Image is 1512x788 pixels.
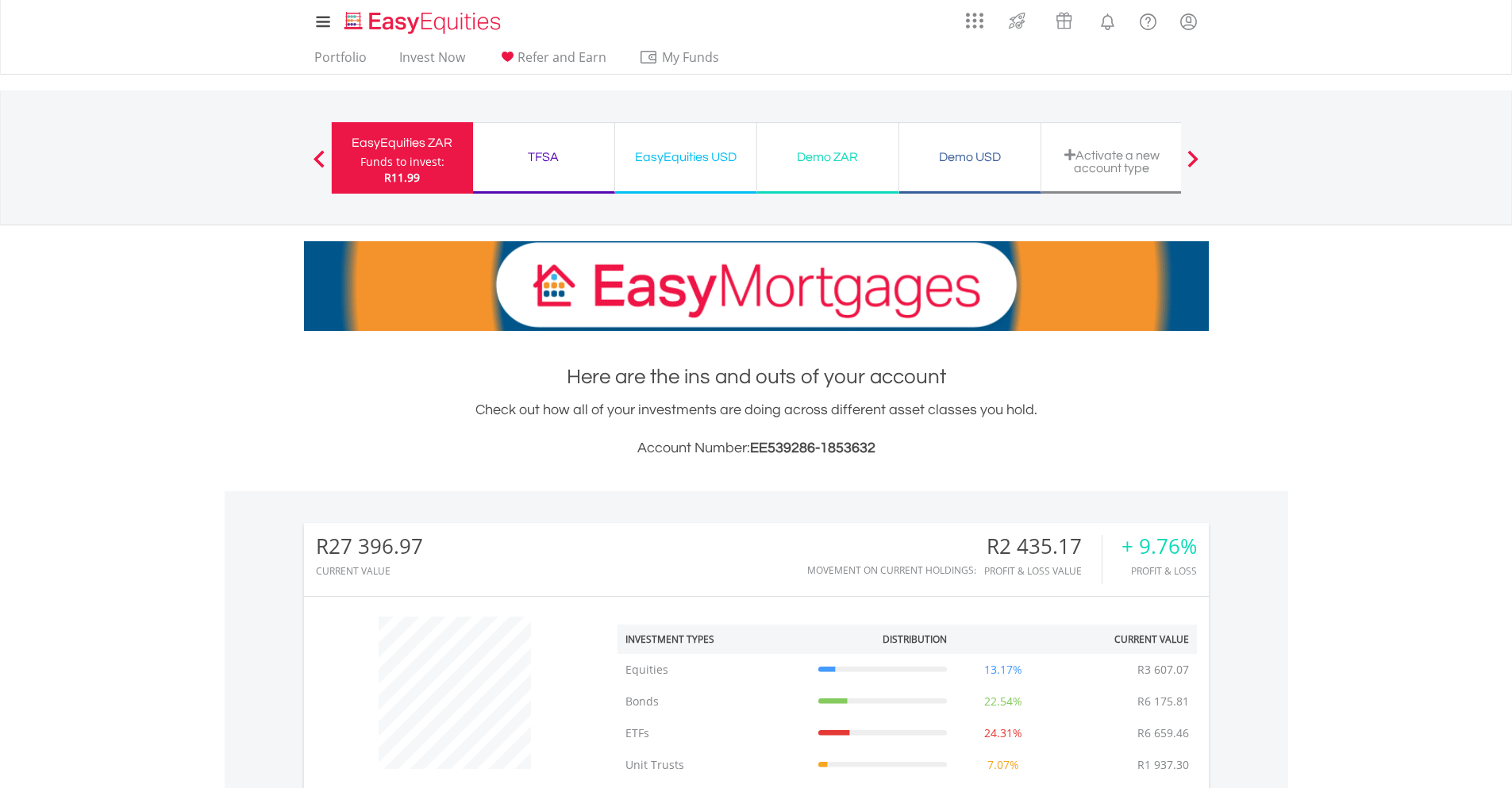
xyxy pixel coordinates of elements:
div: Movement on Current Holdings: [807,565,976,575]
a: FAQ's and Support [1128,4,1168,36]
h3: Account Number: [304,437,1209,459]
img: grid-menu-icon.svg [966,12,983,29]
td: R6 659.46 [1129,717,1197,749]
div: TFSA [483,146,605,168]
td: R6 175.81 [1129,686,1197,717]
a: Portfolio [308,49,373,74]
td: Equities [617,654,810,686]
th: Investment Types [617,625,810,654]
div: R27 396.97 [316,535,423,558]
div: Activate a new account type [1051,148,1173,175]
img: vouchers-v2.svg [1051,8,1077,33]
td: 7.07% [955,749,1052,781]
span: My Funds [639,47,743,67]
td: 24.31% [955,717,1052,749]
div: R2 435.17 [984,535,1102,558]
h1: Here are the ins and outs of your account [304,363,1209,391]
td: Unit Trusts [617,749,810,781]
a: Invest Now [393,49,471,74]
a: Refer and Earn [491,49,613,74]
img: EasyEquities_Logo.png [341,10,507,36]
span: EE539286-1853632 [750,440,875,456]
td: 13.17% [955,654,1052,686]
a: Vouchers [1041,4,1087,33]
div: Distribution [883,632,947,646]
div: Profit & Loss Value [984,566,1102,576]
td: Bonds [617,686,810,717]
a: Notifications [1087,4,1128,36]
div: CURRENT VALUE [316,566,423,576]
td: R3 607.07 [1129,654,1197,686]
td: R1 937.30 [1129,749,1197,781]
div: Demo ZAR [767,146,889,168]
td: ETFs [617,717,810,749]
div: Profit & Loss [1121,566,1197,576]
img: thrive-v2.svg [1004,8,1030,33]
th: Current Value [1052,625,1197,654]
div: EasyEquities USD [625,146,747,168]
a: Home page [338,4,507,36]
div: EasyEquities ZAR [341,132,464,154]
img: EasyMortage Promotion Banner [304,241,1209,331]
div: + 9.76% [1121,535,1197,558]
div: Funds to invest: [360,154,444,170]
a: My Profile [1168,4,1209,39]
div: Check out how all of your investments are doing across different asset classes you hold. [304,399,1209,459]
a: AppsGrid [956,4,994,29]
span: R11.99 [384,170,420,185]
td: 22.54% [955,686,1052,717]
div: Demo USD [909,146,1031,168]
span: Refer and Earn [517,48,606,66]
